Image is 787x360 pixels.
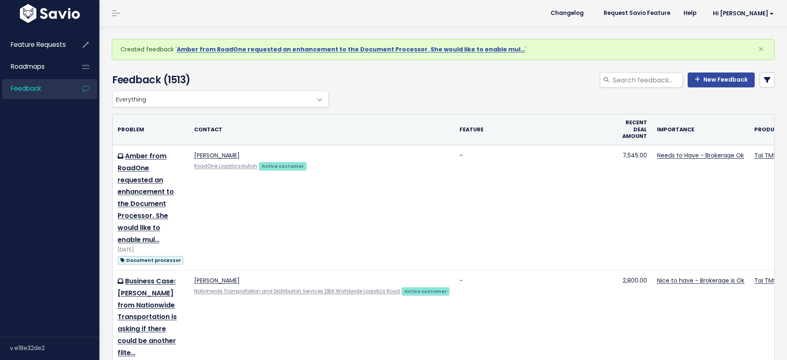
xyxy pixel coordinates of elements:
span: Changelog [551,10,584,16]
a: New Feedback [688,72,755,87]
th: Importance [652,114,749,145]
a: Active customer [402,287,450,295]
img: logo-white.9d6f32f41409.svg [18,4,82,23]
span: × [758,42,764,56]
a: Feedback [2,79,69,98]
a: Amber from RoadOne requested an enhancement to the Document Processor. She would like to enable mul… [118,151,174,244]
th: Product [749,114,787,145]
a: Nationwide Transportation and Distribution Services DBA Worldwide Logistics Road [194,288,400,295]
a: Business Case: [PERSON_NAME] from Nationwide Transportation is asking if there could be another f... [118,276,177,358]
span: Everything [112,91,329,107]
a: Document processor [118,255,183,265]
div: v.e18e32de2 [10,337,99,359]
a: [PERSON_NAME] [194,151,240,159]
a: Needs to Have - Brokerage Ok [657,151,744,159]
span: Feedback [11,84,41,93]
button: Close [750,39,772,59]
input: Search feedback... [612,72,683,87]
th: Feature [455,114,617,145]
a: Tai TMS [754,276,777,285]
td: 7,545.00 [617,145,652,271]
span: Hi [PERSON_NAME] [713,10,774,17]
a: Hi [PERSON_NAME] [703,7,780,20]
a: Help [677,7,703,19]
a: Amber from RoadOne requested an enhancement to the Document Processor. She would like to enable mul… [177,45,525,53]
a: Nice to have - Brokerage is Ok [657,276,744,285]
th: Recent deal amount [617,114,652,145]
th: Problem [113,114,189,145]
span: Document processor [118,256,183,265]
strong: Active customer [404,288,447,295]
th: Contact [189,114,455,145]
div: [DATE] [118,246,184,254]
h4: Feedback (1513) [112,72,325,87]
strong: Active customer [262,163,304,169]
span: Feature Requests [11,40,66,49]
a: Request Savio Feature [597,7,677,19]
td: - [455,145,617,271]
a: Tai TMS [754,151,777,159]
a: Feature Requests [2,35,69,54]
a: Active customer [259,162,307,170]
a: Roadmaps [2,57,69,76]
a: [PERSON_NAME] [194,276,240,285]
div: Created feedback ' ' [112,39,775,60]
a: RoadOne Logisticsolution [194,163,257,169]
span: Everything [113,91,312,107]
span: Roadmaps [11,62,45,71]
